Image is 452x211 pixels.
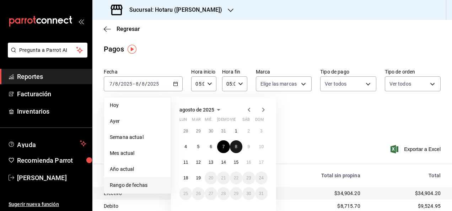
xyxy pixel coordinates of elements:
span: Facturación [17,89,86,99]
span: Ver todos [389,80,411,87]
abbr: 8 de agosto de 2025 [235,144,237,149]
img: Tooltip marker [128,45,136,54]
button: 29 de julio de 2025 [192,125,204,137]
abbr: 23 de agosto de 2025 [246,175,251,180]
abbr: 29 de julio de 2025 [196,129,200,134]
div: $34,904.20 [372,190,441,197]
div: $9,524.95 [372,202,441,210]
span: Inventarios [17,107,86,116]
span: / [139,81,141,87]
button: 28 de julio de 2025 [179,125,192,137]
button: Regresar [104,26,140,32]
abbr: 17 de agosto de 2025 [259,160,264,165]
abbr: 24 de agosto de 2025 [259,175,264,180]
abbr: 15 de agosto de 2025 [234,160,238,165]
abbr: 4 de agosto de 2025 [184,144,187,149]
button: 18 de agosto de 2025 [179,172,192,184]
span: Reportes [17,72,86,81]
div: Pagos [104,44,124,54]
button: 27 de agosto de 2025 [205,187,217,200]
span: / [113,81,115,87]
span: Elige las marcas [260,80,297,87]
span: Semana actual [110,134,165,141]
abbr: 5 de agosto de 2025 [197,144,200,149]
abbr: miércoles [205,117,211,125]
abbr: 11 de agosto de 2025 [183,160,188,165]
div: Total [372,173,441,178]
button: 29 de agosto de 2025 [230,187,242,200]
div: $34,904.20 [277,190,360,197]
abbr: 6 de agosto de 2025 [210,144,212,149]
button: 28 de agosto de 2025 [217,187,230,200]
input: -- [109,81,113,87]
h3: Sucursal: Hotaru ([PERSON_NAME]) [124,6,222,14]
abbr: 2 de agosto de 2025 [247,129,250,134]
abbr: lunes [179,117,187,125]
abbr: 29 de agosto de 2025 [234,191,238,196]
input: ---- [147,81,159,87]
abbr: 21 de agosto de 2025 [221,175,226,180]
button: 11 de agosto de 2025 [179,156,192,169]
button: 14 de agosto de 2025 [217,156,230,169]
abbr: 10 de agosto de 2025 [259,144,264,149]
span: Rango de fechas [110,182,165,189]
button: Exportar a Excel [392,145,441,153]
button: 6 de agosto de 2025 [205,140,217,153]
abbr: 12 de agosto de 2025 [196,160,200,165]
abbr: 16 de agosto de 2025 [246,160,251,165]
span: Recomienda Parrot [17,156,86,165]
span: Mes actual [110,150,165,157]
button: 3 de agosto de 2025 [255,125,268,137]
button: open_drawer_menu [78,18,84,24]
span: Año actual [110,166,165,173]
input: -- [141,81,145,87]
button: 24 de agosto de 2025 [255,172,268,184]
abbr: 30 de julio de 2025 [209,129,213,134]
input: -- [135,81,139,87]
button: 26 de agosto de 2025 [192,187,204,200]
label: Tipo de orden [385,69,441,74]
div: Total sin propina [277,173,360,178]
button: 8 de agosto de 2025 [230,140,242,153]
abbr: 27 de agosto de 2025 [209,191,213,196]
button: 25 de agosto de 2025 [179,187,192,200]
button: 2 de agosto de 2025 [242,125,255,137]
abbr: 14 de agosto de 2025 [221,160,226,165]
button: 30 de julio de 2025 [205,125,217,137]
span: Hoy [110,102,165,109]
button: 23 de agosto de 2025 [242,172,255,184]
abbr: 19 de agosto de 2025 [196,175,200,180]
abbr: viernes [230,117,236,125]
button: 9 de agosto de 2025 [242,140,255,153]
abbr: 30 de agosto de 2025 [246,191,251,196]
span: Ayer [110,118,165,125]
button: 7 de agosto de 2025 [217,140,230,153]
button: 4 de agosto de 2025 [179,140,192,153]
button: 30 de agosto de 2025 [242,187,255,200]
button: 5 de agosto de 2025 [192,140,204,153]
abbr: jueves [217,117,259,125]
button: 15 de agosto de 2025 [230,156,242,169]
button: 1 de agosto de 2025 [230,125,242,137]
abbr: 13 de agosto de 2025 [209,160,213,165]
span: Pregunta a Parrot AI [19,47,76,54]
button: 12 de agosto de 2025 [192,156,204,169]
span: Regresar [117,26,140,32]
span: Ayuda [17,139,77,148]
span: / [118,81,120,87]
button: 16 de agosto de 2025 [242,156,255,169]
label: Hora inicio [191,69,216,74]
label: Fecha [104,69,183,74]
label: Tipo de pago [320,69,376,74]
div: $8,715.70 [277,202,360,210]
abbr: 22 de agosto de 2025 [234,175,238,180]
abbr: 28 de agosto de 2025 [221,191,226,196]
button: agosto de 2025 [179,105,223,114]
button: 20 de agosto de 2025 [205,172,217,184]
button: 31 de julio de 2025 [217,125,230,137]
input: -- [115,81,118,87]
abbr: 25 de agosto de 2025 [183,191,188,196]
span: agosto de 2025 [179,107,214,113]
